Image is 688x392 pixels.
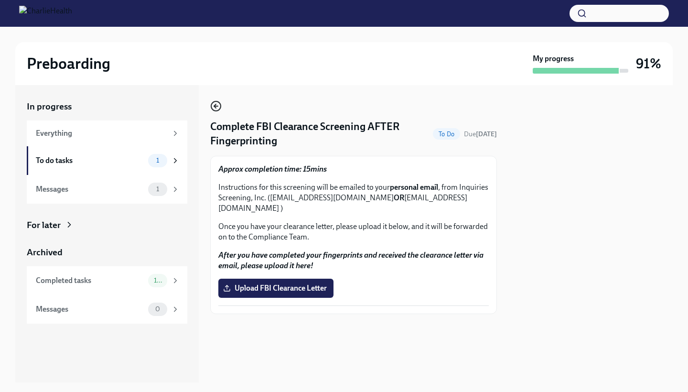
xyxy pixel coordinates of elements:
[476,130,497,138] strong: [DATE]
[218,250,484,270] strong: After you have completed your fingerprints and received the clearance letter via email, please up...
[225,283,327,293] span: Upload FBI Clearance Letter
[433,131,460,138] span: To Do
[36,275,144,286] div: Completed tasks
[27,54,110,73] h2: Preboarding
[533,54,574,64] strong: My progress
[36,155,144,166] div: To do tasks
[394,193,404,202] strong: OR
[390,183,438,192] strong: personal email
[218,164,327,174] strong: Approx completion time: 15mins
[36,184,144,195] div: Messages
[27,120,187,146] a: Everything
[27,266,187,295] a: Completed tasks10
[27,146,187,175] a: To do tasks1
[636,55,661,72] h3: 91%
[464,130,497,138] span: Due
[27,100,187,113] a: In progress
[27,219,187,231] a: For later
[218,221,489,242] p: Once you have your clearance letter, please upload it below, and it will be forwarded on to the C...
[150,305,166,313] span: 0
[218,279,333,298] label: Upload FBI Clearance Letter
[210,120,429,148] h4: Complete FBI Clearance Screening AFTER Fingerprinting
[36,304,144,315] div: Messages
[36,128,167,139] div: Everything
[27,295,187,324] a: Messages0
[218,182,489,214] p: Instructions for this screening will be emailed to your , from Inquiries Screening, Inc. ([EMAIL_...
[148,277,167,284] span: 10
[150,185,165,193] span: 1
[150,157,165,164] span: 1
[27,175,187,204] a: Messages1
[464,130,497,139] span: August 16th, 2025 09:00
[27,246,187,259] a: Archived
[27,219,61,231] div: For later
[19,6,72,21] img: CharlieHealth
